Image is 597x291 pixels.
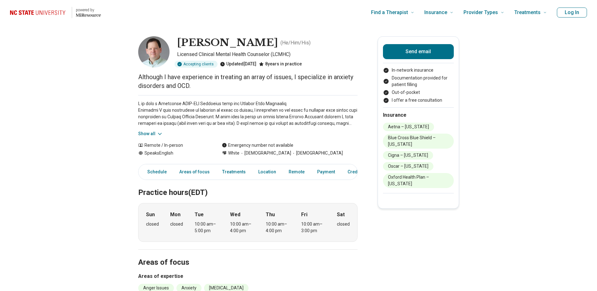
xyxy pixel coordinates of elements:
[177,36,278,49] h1: [PERSON_NAME]
[383,123,434,131] li: Aetna – [US_STATE]
[383,75,454,88] li: Documentation provided for patient filling
[383,134,454,149] li: Blue Cross Blue Shield – [US_STATE]
[383,67,454,104] ul: Payment options
[177,51,358,58] p: Licensed Clinical Mental Health Counselor (LCMHC)
[138,273,358,280] h3: Areas of expertise
[140,166,170,178] a: Schedule
[285,166,308,178] a: Remote
[195,211,204,218] strong: Tue
[76,8,101,13] p: powered by
[383,173,454,188] li: Oxford Health Plan – [US_STATE]
[170,221,183,227] div: closed
[138,150,209,156] div: Speaks English
[337,221,350,227] div: closed
[138,73,358,90] p: Although I have experience in treating an array of issues, I specialize in anxiety disorders and ...
[138,36,170,68] img: Richard Sladich, Licensed Clinical Mental Health Counselor (LCMHC)
[146,221,159,227] div: closed
[175,166,213,178] a: Areas of focus
[383,44,454,59] button: Send email
[383,89,454,96] li: Out-of-pocket
[138,100,358,127] p: L ip dolo s Ametconse ADIP-ELI Seddoeius temp inc Utlabor Etdo Magnaaliq. Enimadmi V quis nostrud...
[383,111,454,119] h2: Insurance
[195,221,219,234] div: 10:00 am – 5:00 pm
[383,162,433,171] li: Oscar – [US_STATE]
[220,61,256,68] div: Updated [DATE]
[383,67,454,74] li: In-network insurance
[383,151,433,160] li: Cigna – [US_STATE]
[301,211,307,218] strong: Fri
[230,211,240,218] strong: Wed
[280,39,311,47] p: ( He/Him/His )
[344,166,375,178] a: Credentials
[557,8,587,18] button: Log In
[138,172,358,198] h2: Practice hours (EDT)
[230,221,254,234] div: 10:00 am – 4:00 pm
[424,8,447,17] span: Insurance
[138,242,358,268] h2: Areas of focus
[138,203,358,242] div: When does the program meet?
[10,3,101,23] a: Home page
[239,150,291,156] span: [DEMOGRAPHIC_DATA]
[371,8,408,17] span: Find a Therapist
[259,61,302,68] div: 8 years in practice
[146,211,155,218] strong: Sun
[175,61,217,68] div: Accepting clients
[266,211,275,218] strong: Thu
[313,166,339,178] a: Payment
[228,150,239,156] span: White
[337,211,345,218] strong: Sat
[218,166,249,178] a: Treatments
[170,211,181,218] strong: Mon
[383,97,454,104] li: I offer a free consultation
[463,8,498,17] span: Provider Types
[291,150,343,156] span: [DEMOGRAPHIC_DATA]
[514,8,541,17] span: Treatments
[254,166,280,178] a: Location
[138,142,209,149] div: Remote / In-person
[138,130,163,137] button: Show all
[301,221,325,234] div: 10:00 am – 3:00 pm
[222,142,293,149] div: Emergency number not available
[266,221,290,234] div: 10:00 am – 4:00 pm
